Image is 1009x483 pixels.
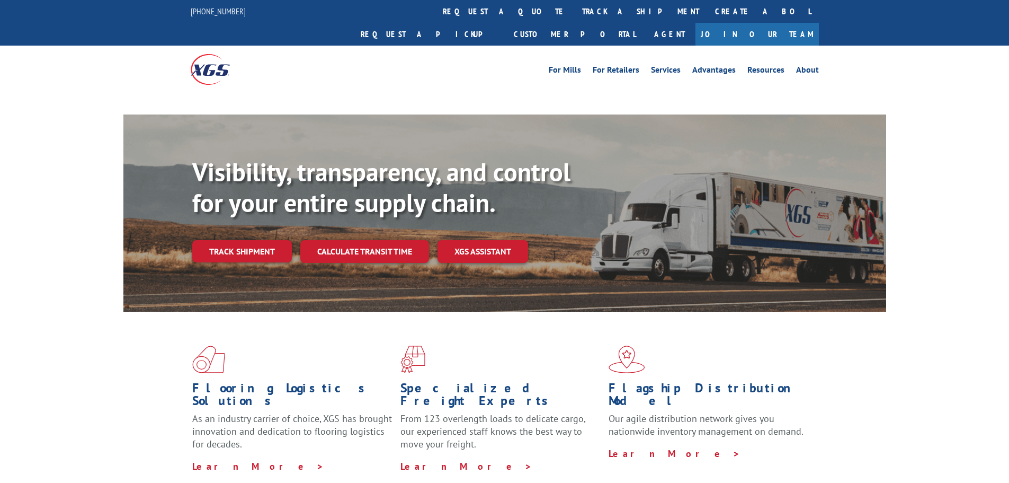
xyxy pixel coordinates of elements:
[192,382,392,412] h1: Flooring Logistics Solutions
[192,240,292,262] a: Track shipment
[400,412,601,460] p: From 123 overlength loads to delicate cargo, our experienced staff knows the best way to move you...
[609,447,740,460] a: Learn More >
[300,240,429,263] a: Calculate transit time
[593,66,639,77] a: For Retailers
[747,66,784,77] a: Resources
[192,346,225,373] img: xgs-icon-total-supply-chain-intelligence-red
[644,23,695,46] a: Agent
[692,66,736,77] a: Advantages
[651,66,681,77] a: Services
[400,382,601,412] h1: Specialized Freight Experts
[437,240,528,263] a: XGS ASSISTANT
[609,412,803,437] span: Our agile distribution network gives you nationwide inventory management on demand.
[695,23,819,46] a: Join Our Team
[506,23,644,46] a: Customer Portal
[192,460,324,472] a: Learn More >
[796,66,819,77] a: About
[192,155,570,219] b: Visibility, transparency, and control for your entire supply chain.
[400,460,532,472] a: Learn More >
[192,412,392,450] span: As an industry carrier of choice, XGS has brought innovation and dedication to flooring logistics...
[549,66,581,77] a: For Mills
[609,382,809,412] h1: Flagship Distribution Model
[191,6,246,16] a: [PHONE_NUMBER]
[400,346,425,373] img: xgs-icon-focused-on-flooring-red
[609,346,645,373] img: xgs-icon-flagship-distribution-model-red
[353,23,506,46] a: Request a pickup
